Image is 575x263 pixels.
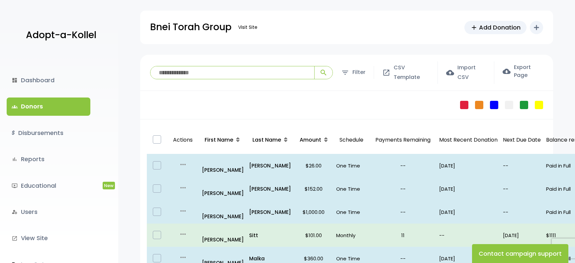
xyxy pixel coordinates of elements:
p: $1,000.00 [296,208,331,217]
p: -- [503,184,541,193]
a: [PERSON_NAME] [202,203,244,221]
a: [PERSON_NAME] [202,180,244,198]
p: [DATE] [439,161,498,170]
span: filter_list [341,69,349,77]
i: $ [12,128,15,138]
p: Actions [170,129,196,152]
a: groupsDonors [7,98,90,115]
p: [DATE] [503,231,541,240]
a: [PERSON_NAME] [202,226,244,244]
p: [DATE] [439,254,498,263]
a: dashboardDashboard [7,71,90,89]
a: Visit Site [235,21,261,34]
a: Malka [249,254,291,263]
a: addAdd Donation [464,21,527,34]
a: Adopt-a-Kollel [23,19,96,51]
i: dashboard [12,77,18,83]
i: add [532,24,540,32]
p: $360.00 [296,254,331,263]
i: ondemand_video [12,183,18,189]
a: [PERSON_NAME] [249,184,291,193]
i: more_horiz [179,253,187,261]
button: search [314,66,333,79]
span: Last Name [252,136,281,144]
p: One Time [336,254,367,263]
p: Most Recent Donation [439,135,498,145]
a: $Disbursements [7,124,90,142]
span: cloud_upload [446,69,454,77]
i: more_horiz [179,230,187,238]
a: Sitt [249,231,291,240]
a: bar_chartReports [7,150,90,168]
button: add [530,21,543,34]
p: [DATE] [439,208,498,217]
p: -- [372,184,434,193]
span: open_in_new [382,69,390,77]
i: launch [12,235,18,241]
p: One Time [336,161,367,170]
p: $101.00 [296,231,331,240]
i: more_horiz [179,207,187,215]
p: -- [372,208,434,217]
p: $26.00 [296,161,331,170]
p: Adopt-a-Kollel [26,27,96,43]
a: [PERSON_NAME] [202,157,244,174]
a: [PERSON_NAME] [249,208,291,217]
p: Monthly [336,231,367,240]
i: more_horiz [179,184,187,192]
i: manage_accounts [12,209,18,215]
span: Import CSV [457,63,486,82]
span: CSV Template [394,63,429,82]
p: One Time [336,184,367,193]
p: Bnei Torah Group [150,19,232,35]
p: [DATE] [439,184,498,193]
label: Export Page [503,63,543,79]
span: add [470,24,478,31]
p: One Time [336,208,367,217]
span: First Name [205,136,233,144]
p: -- [372,254,434,263]
p: 11 [372,231,434,240]
span: groups [12,104,18,110]
p: -- [503,161,541,170]
p: Next Due Date [503,135,541,145]
p: $152.00 [296,184,331,193]
p: Schedule [336,129,367,152]
span: Filter [352,68,365,77]
a: [PERSON_NAME] [249,161,291,170]
p: Payments Remaining [372,129,434,152]
p: -- [372,161,434,170]
span: search [320,69,328,77]
a: launchView Site [7,229,90,247]
i: more_horiz [179,161,187,168]
i: bar_chart [12,156,18,162]
span: Add Donation [479,23,521,32]
button: Contact campaign support [472,244,568,263]
span: cloud_download [503,67,511,75]
span: Amount [300,136,321,144]
p: -- [503,208,541,217]
span: New [103,182,115,189]
a: manage_accountsUsers [7,203,90,221]
a: ondemand_videoEducationalNew [7,177,90,195]
p: -- [439,231,498,240]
